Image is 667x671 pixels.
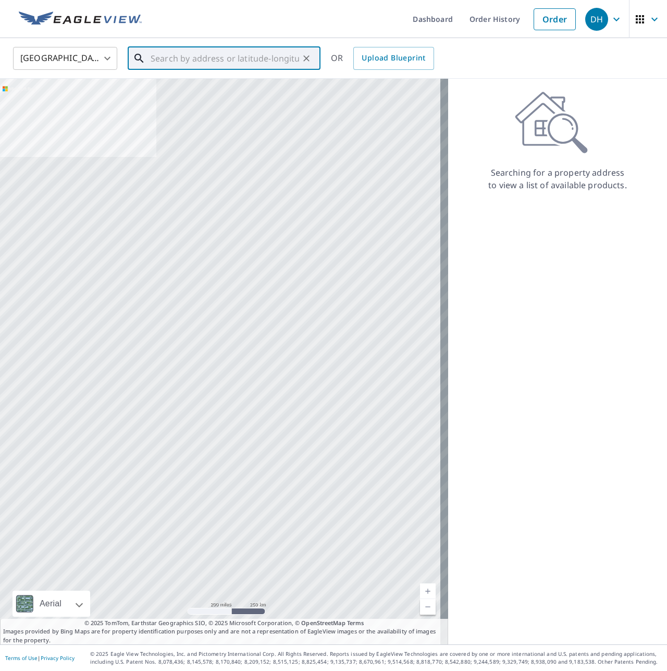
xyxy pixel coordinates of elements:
div: Aerial [13,591,90,617]
a: Upload Blueprint [353,47,434,70]
a: Current Level 5, Zoom Out [420,599,436,615]
a: Order [534,8,576,30]
span: © 2025 TomTom, Earthstar Geographics SIO, © 2025 Microsoft Corporation, © [84,619,364,628]
span: Upload Blueprint [362,52,425,65]
input: Search by address or latitude-longitude [151,44,299,73]
p: Searching for a property address to view a list of available products. [488,166,627,191]
div: OR [331,47,434,70]
img: EV Logo [19,11,142,27]
a: Terms of Use [5,654,38,662]
a: Terms [347,619,364,627]
p: | [5,655,75,661]
a: Privacy Policy [41,654,75,662]
button: Clear [299,51,314,66]
a: Current Level 5, Zoom In [420,583,436,599]
a: OpenStreetMap [301,619,345,627]
div: [GEOGRAPHIC_DATA] [13,44,117,73]
p: © 2025 Eagle View Technologies, Inc. and Pictometry International Corp. All Rights Reserved. Repo... [90,650,662,666]
div: Aerial [36,591,65,617]
div: DH [585,8,608,31]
